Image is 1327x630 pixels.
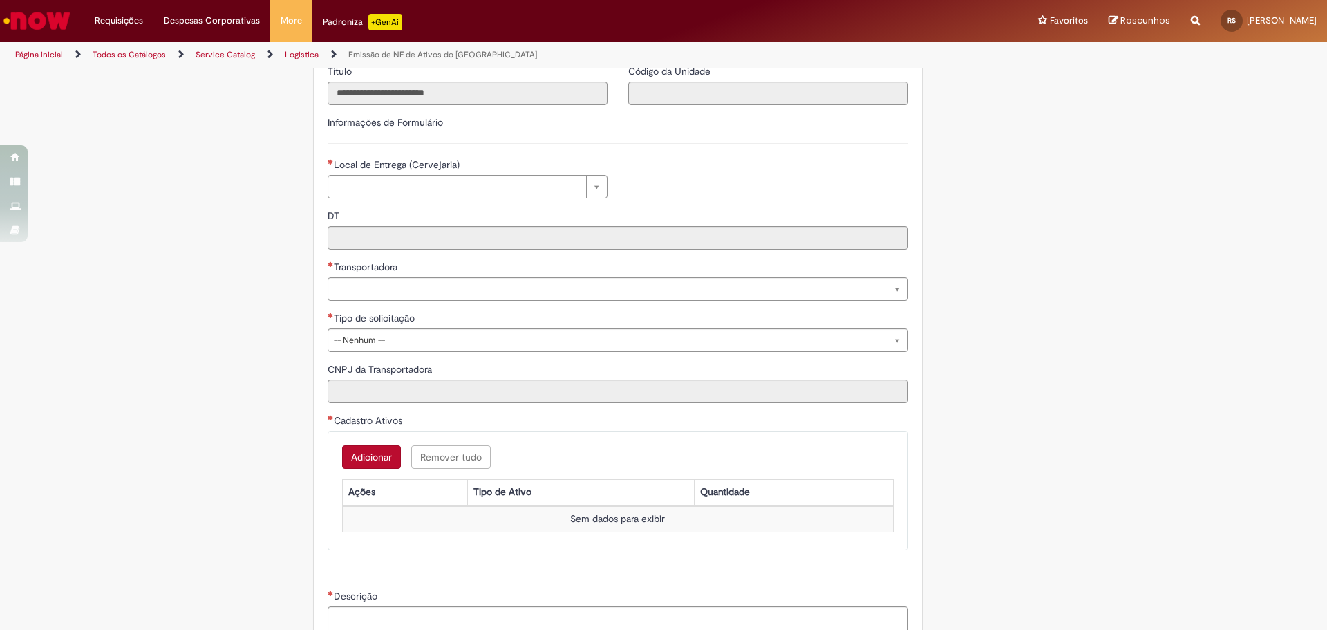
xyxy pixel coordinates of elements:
[694,479,893,505] th: Quantidade
[328,313,334,318] span: Necessários
[348,49,537,60] a: Emissão de NF de Ativos do [GEOGRAPHIC_DATA]
[1050,14,1088,28] span: Favoritos
[95,14,143,28] span: Requisições
[10,42,874,68] ul: Trilhas de página
[628,65,713,77] span: Somente leitura - Código da Unidade
[93,49,166,60] a: Todos os Catálogos
[285,49,319,60] a: Logistica
[334,312,417,324] span: Tipo de solicitação
[328,175,608,198] a: Limpar campo Local de Entrega (Cervejaria)
[1227,16,1236,25] span: RS
[342,506,893,532] td: Sem dados para exibir
[628,64,713,78] label: Somente leitura - Código da Unidade
[328,65,355,77] span: Somente leitura - Título
[281,14,302,28] span: More
[334,158,462,171] span: Necessários - Local de Entrega (Cervejaria)
[328,277,908,301] a: Limpar campo Transportadora
[328,591,334,596] span: Necessários
[328,116,443,129] label: Informações de Formulário
[328,415,334,420] span: Necessários
[334,590,380,602] span: Descrição
[196,49,255,60] a: Service Catalog
[468,479,694,505] th: Tipo de Ativo
[1247,15,1317,26] span: [PERSON_NAME]
[1,7,73,35] img: ServiceNow
[334,261,400,273] span: Necessários - Transportadora
[328,380,908,403] input: CNPJ da Transportadora
[328,210,342,222] span: Somente leitura - DT
[164,14,260,28] span: Despesas Corporativas
[342,479,467,505] th: Ações
[368,14,402,30] p: +GenAi
[334,414,405,427] span: Cadastro Ativos
[628,82,908,105] input: Código da Unidade
[342,445,401,469] button: Add a row for Cadastro Ativos
[328,82,608,105] input: Título
[328,64,355,78] label: Somente leitura - Título
[15,49,63,60] a: Página inicial
[328,159,334,165] span: Necessários
[328,226,908,250] input: DT
[328,363,435,376] span: Somente leitura - CNPJ da Transportadora
[323,14,402,30] div: Padroniza
[1109,15,1170,28] a: Rascunhos
[334,329,880,351] span: -- Nenhum --
[1120,14,1170,27] span: Rascunhos
[328,261,334,267] span: Necessários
